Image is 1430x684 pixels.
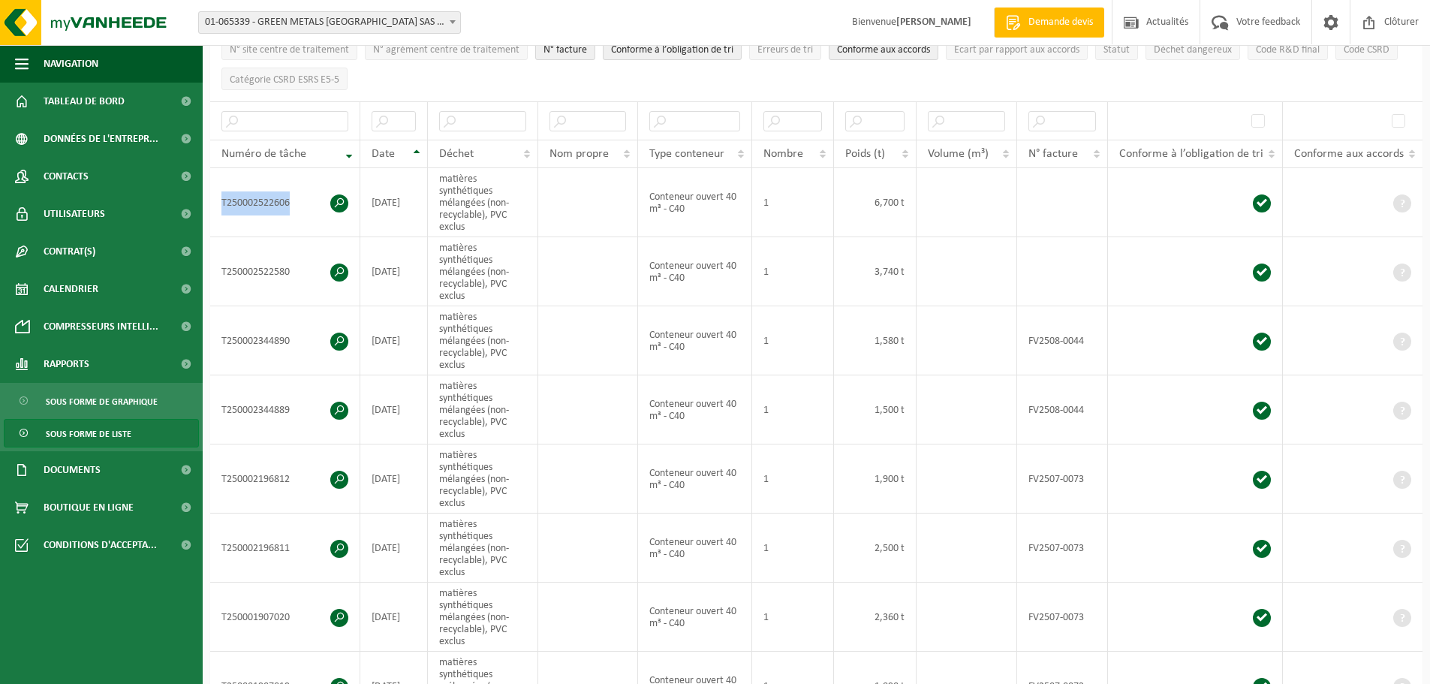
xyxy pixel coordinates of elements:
[834,237,917,306] td: 3,740 t
[1335,38,1398,60] button: Code CSRDCode CSRD: Activate to sort
[752,168,835,237] td: 1
[638,514,752,583] td: Conteneur ouvert 40 m³ - C40
[360,375,428,444] td: [DATE]
[230,44,349,56] span: N° site centre de traitement
[44,451,101,489] span: Documents
[360,168,428,237] td: [DATE]
[428,583,538,652] td: matières synthétiques mélangées (non-recyclable), PVC exclus
[210,306,360,375] td: T250002344890
[749,38,821,60] button: Erreurs de triErreurs de tri: Activate to sort
[4,387,199,415] a: Sous forme de graphique
[428,375,538,444] td: matières synthétiques mélangées (non-recyclable), PVC exclus
[752,306,835,375] td: 1
[752,514,835,583] td: 1
[535,38,595,60] button: N° factureN° facture: Activate to sort
[837,44,930,56] span: Conforme aux accords
[834,168,917,237] td: 6,700 t
[638,375,752,444] td: Conteneur ouvert 40 m³ - C40
[46,387,158,416] span: Sous forme de graphique
[44,120,158,158] span: Données de l'entrepr...
[44,83,125,120] span: Tableau de bord
[834,306,917,375] td: 1,580 t
[549,148,609,160] span: Nom propre
[1119,148,1263,160] span: Conforme à l’obligation de tri
[360,237,428,306] td: [DATE]
[928,148,989,160] span: Volume (m³)
[752,444,835,514] td: 1
[752,583,835,652] td: 1
[360,444,428,514] td: [DATE]
[439,148,474,160] span: Déchet
[603,38,742,60] button: Conforme à l’obligation de tri : Activate to sort
[1294,148,1404,160] span: Conforme aux accords
[752,237,835,306] td: 1
[428,237,538,306] td: matières synthétiques mélangées (non-recyclable), PVC exclus
[611,44,733,56] span: Conforme à l’obligation de tri
[834,444,917,514] td: 1,900 t
[1017,514,1108,583] td: FV2507-0073
[543,44,587,56] span: N° facture
[44,233,95,270] span: Contrat(s)
[829,38,938,60] button: Conforme aux accords : Activate to sort
[752,375,835,444] td: 1
[373,44,519,56] span: N° agrément centre de traitement
[1146,38,1240,60] button: Déchet dangereux : Activate to sort
[210,514,360,583] td: T250002196811
[638,306,752,375] td: Conteneur ouvert 40 m³ - C40
[1248,38,1328,60] button: Code R&D finalCode R&amp;D final: Activate to sort
[834,375,917,444] td: 1,500 t
[638,583,752,652] td: Conteneur ouvert 40 m³ - C40
[44,158,89,195] span: Contacts
[1028,148,1078,160] span: N° facture
[360,306,428,375] td: [DATE]
[845,148,885,160] span: Poids (t)
[428,514,538,583] td: matières synthétiques mélangées (non-recyclable), PVC exclus
[210,375,360,444] td: T250002344889
[1095,38,1138,60] button: StatutStatut: Activate to sort
[199,12,460,33] span: 01-065339 - GREEN METALS FRANCE SAS - ONNAING
[221,38,357,60] button: N° site centre de traitementN° site centre de traitement: Activate to sort
[1017,375,1108,444] td: FV2508-0044
[428,306,538,375] td: matières synthétiques mélangées (non-recyclable), PVC exclus
[221,148,306,160] span: Numéro de tâche
[44,195,105,233] span: Utilisateurs
[994,8,1104,38] a: Demande devis
[638,237,752,306] td: Conteneur ouvert 40 m³ - C40
[1103,44,1130,56] span: Statut
[638,168,752,237] td: Conteneur ouvert 40 m³ - C40
[954,44,1079,56] span: Écart par rapport aux accords
[428,444,538,514] td: matières synthétiques mélangées (non-recyclable), PVC exclus
[1025,15,1097,30] span: Demande devis
[1017,444,1108,514] td: FV2507-0073
[1256,44,1320,56] span: Code R&D final
[46,420,131,448] span: Sous forme de liste
[365,38,528,60] button: N° agrément centre de traitementN° agrément centre de traitement: Activate to sort
[649,148,724,160] span: Type conteneur
[230,74,339,86] span: Catégorie CSRD ESRS E5-5
[4,419,199,447] a: Sous forme de liste
[210,237,360,306] td: T250002522580
[44,270,98,308] span: Calendrier
[198,11,461,34] span: 01-065339 - GREEN METALS FRANCE SAS - ONNAING
[763,148,803,160] span: Nombre
[221,68,348,90] button: Catégorie CSRD ESRS E5-5Catégorie CSRD ESRS E5-5: Activate to sort
[44,308,158,345] span: Compresseurs intelli...
[834,514,917,583] td: 2,500 t
[44,489,134,526] span: Boutique en ligne
[1154,44,1232,56] span: Déchet dangereux
[360,514,428,583] td: [DATE]
[896,17,971,28] strong: [PERSON_NAME]
[946,38,1088,60] button: Écart par rapport aux accordsÉcart par rapport aux accords: Activate to sort
[372,148,395,160] span: Date
[834,583,917,652] td: 2,360 t
[757,44,813,56] span: Erreurs de tri
[1017,583,1108,652] td: FV2507-0073
[44,345,89,383] span: Rapports
[44,526,157,564] span: Conditions d'accepta...
[360,583,428,652] td: [DATE]
[1017,306,1108,375] td: FV2508-0044
[44,45,98,83] span: Navigation
[638,444,752,514] td: Conteneur ouvert 40 m³ - C40
[210,168,360,237] td: T250002522606
[210,583,360,652] td: T250001907020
